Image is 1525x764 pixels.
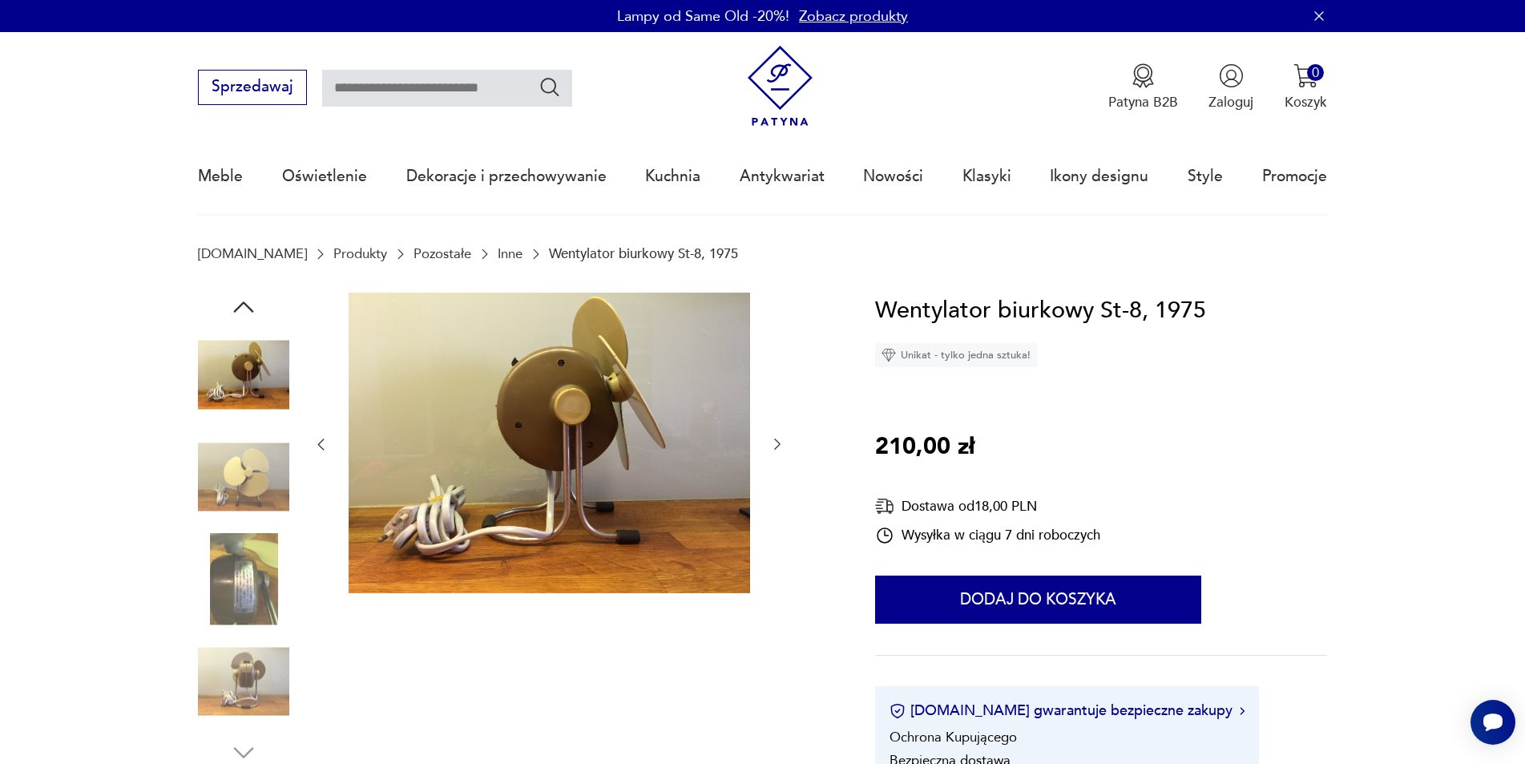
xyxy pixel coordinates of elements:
[799,6,908,26] a: Zobacz produkty
[875,343,1037,367] div: Unikat - tylko jedna sztuka!
[198,246,307,261] a: [DOMAIN_NAME]
[1188,139,1223,213] a: Style
[1050,139,1148,213] a: Ikony designu
[1208,93,1253,111] p: Zaloguj
[333,246,387,261] a: Produkty
[1131,63,1156,88] img: Ikona medalu
[198,70,306,105] button: Sprzedawaj
[1108,63,1178,111] button: Patyna B2B
[1262,139,1327,213] a: Promocje
[875,526,1100,545] div: Wysyłka w ciągu 7 dni roboczych
[1108,63,1178,111] a: Ikona medaluPatyna B2B
[1285,63,1327,111] button: 0Koszyk
[198,431,289,523] img: Zdjęcie produktu Wentylator biurkowy St-8, 1975
[1471,700,1515,745] iframe: Smartsupp widget button
[617,6,789,26] p: Lampy od Same Old -20%!
[882,348,896,362] img: Ikona diamentu
[498,246,522,261] a: Inne
[1208,63,1253,111] button: Zaloguj
[875,293,1206,329] h1: Wentylator biurkowy St-8, 1975
[875,496,894,516] img: Ikona dostawy
[539,75,562,99] button: Szukaj
[406,139,607,213] a: Dekoracje i przechowywanie
[1285,93,1327,111] p: Koszyk
[349,293,750,594] img: Zdjęcie produktu Wentylator biurkowy St-8, 1975
[414,246,471,261] a: Pozostałe
[198,329,289,421] img: Zdjęcie produktu Wentylator biurkowy St-8, 1975
[1240,707,1245,715] img: Ikona strzałki w prawo
[875,496,1100,516] div: Dostawa od 18,00 PLN
[1108,93,1178,111] p: Patyna B2B
[549,246,738,261] p: Wentylator biurkowy St-8, 1975
[198,636,289,727] img: Zdjęcie produktu Wentylator biurkowy St-8, 1975
[1219,63,1244,88] img: Ikonka użytkownika
[863,139,923,213] a: Nowości
[890,701,1245,721] button: [DOMAIN_NAME] gwarantuje bezpieczne zakupy
[198,534,289,625] img: Zdjęcie produktu Wentylator biurkowy St-8, 1975
[198,82,306,95] a: Sprzedawaj
[962,139,1011,213] a: Klasyki
[890,703,906,719] img: Ikona certyfikatu
[740,139,825,213] a: Antykwariat
[282,139,367,213] a: Oświetlenie
[645,139,700,213] a: Kuchnia
[890,728,1017,746] li: Ochrona Kupującego
[875,576,1201,624] button: Dodaj do koszyka
[875,429,974,466] p: 210,00 zł
[1307,64,1324,81] div: 0
[198,139,243,213] a: Meble
[740,46,821,127] img: Patyna - sklep z meblami i dekoracjami vintage
[1293,63,1318,88] img: Ikona koszyka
